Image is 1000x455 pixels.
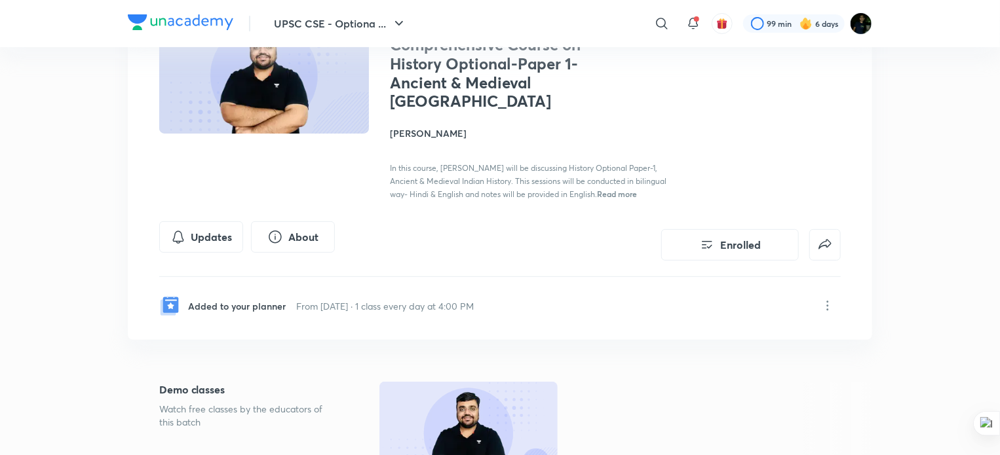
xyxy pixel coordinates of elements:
[128,14,233,33] a: Company Logo
[799,17,813,30] img: streak
[712,13,733,34] button: avatar
[390,163,666,199] span: In this course, [PERSON_NAME] will be discussing History Optional Paper-1, Ancient & Medieval Ind...
[390,126,683,140] h4: [PERSON_NAME]
[188,299,286,313] p: Added to your planner
[157,14,371,135] img: Thumbnail
[128,14,233,30] img: Company Logo
[597,189,637,199] span: Read more
[390,35,604,111] h1: Comprehensive Course on History Optional-Paper 1- Ancient & Medieval [GEOGRAPHIC_DATA]
[661,229,799,261] button: Enrolled
[159,382,337,397] h5: Demo classes
[716,18,728,29] img: avatar
[296,299,474,313] p: From [DATE] · 1 class every day at 4:00 PM
[266,10,415,37] button: UPSC CSE - Optiona ...
[809,229,841,261] button: false
[159,403,337,429] p: Watch free classes by the educators of this batch
[251,221,335,253] button: About
[159,221,243,253] button: Updates
[850,12,872,35] img: Rohit Duggal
